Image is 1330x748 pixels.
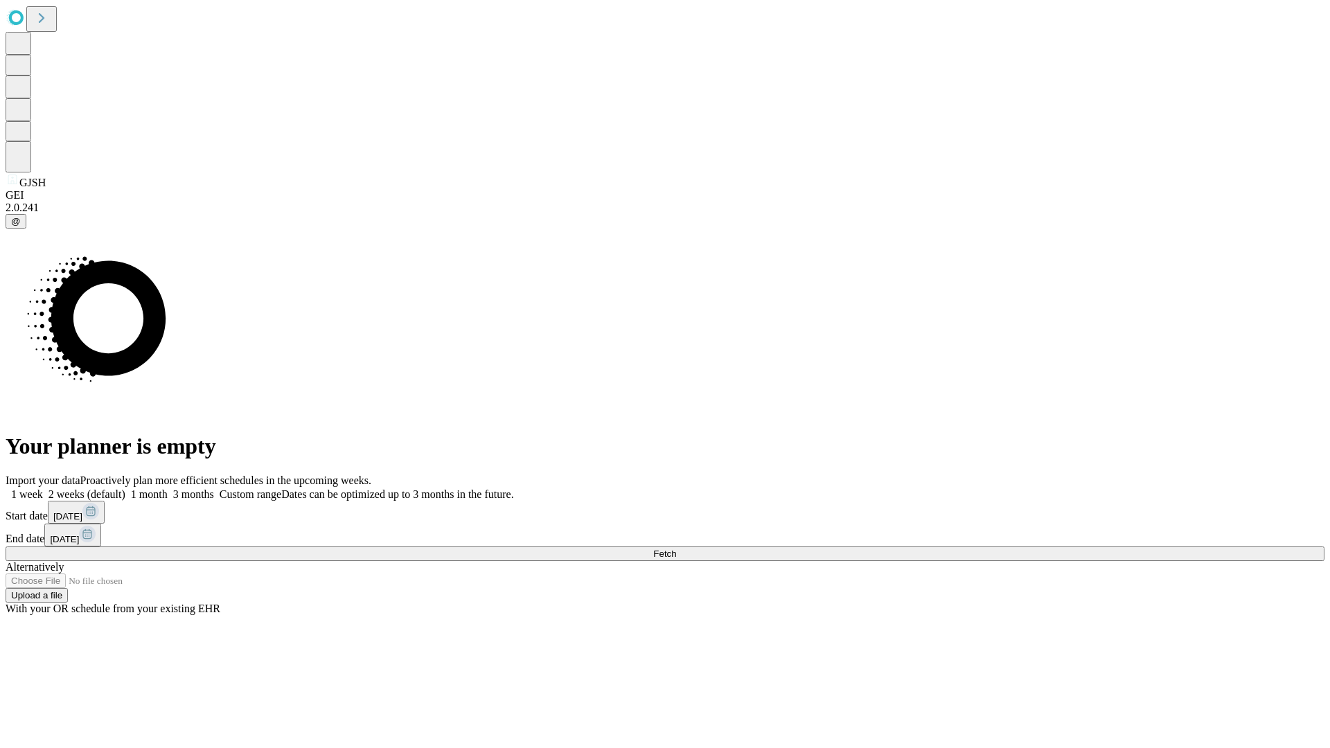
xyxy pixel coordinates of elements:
span: Alternatively [6,561,64,573]
span: Fetch [653,549,676,559]
span: [DATE] [53,511,82,522]
span: With your OR schedule from your existing EHR [6,603,220,614]
button: [DATE] [48,501,105,524]
span: [DATE] [50,534,79,544]
span: 1 month [131,488,168,500]
span: Import your data [6,474,80,486]
button: Fetch [6,546,1324,561]
button: Upload a file [6,588,68,603]
span: 2 weeks (default) [48,488,125,500]
div: GEI [6,189,1324,202]
span: Proactively plan more efficient schedules in the upcoming weeks. [80,474,371,486]
div: End date [6,524,1324,546]
span: Dates can be optimized up to 3 months in the future. [281,488,513,500]
button: [DATE] [44,524,101,546]
h1: Your planner is empty [6,434,1324,459]
button: @ [6,214,26,229]
span: GJSH [19,177,46,188]
div: Start date [6,501,1324,524]
span: Custom range [220,488,281,500]
span: 3 months [173,488,214,500]
span: @ [11,216,21,226]
span: 1 week [11,488,43,500]
div: 2.0.241 [6,202,1324,214]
